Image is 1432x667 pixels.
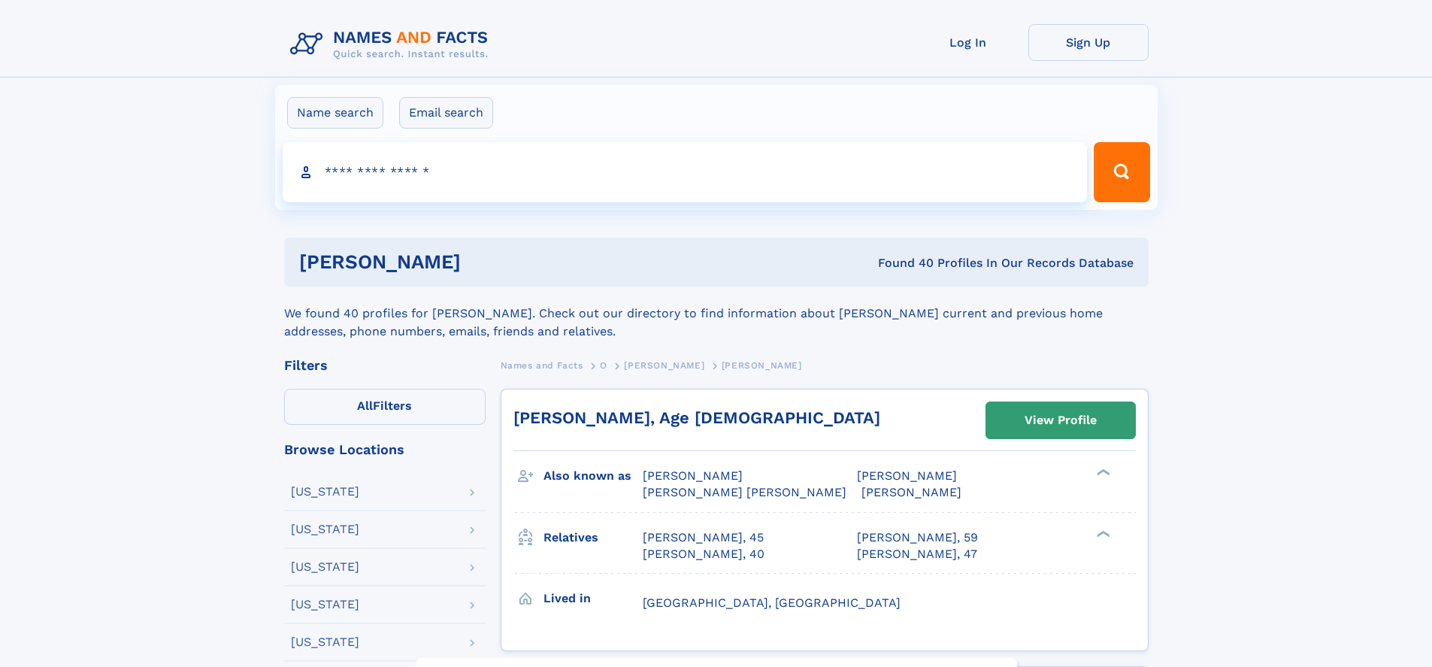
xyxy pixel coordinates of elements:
[291,523,359,535] div: [US_STATE]
[283,142,1088,202] input: search input
[284,443,486,456] div: Browse Locations
[284,287,1149,341] div: We found 40 profiles for [PERSON_NAME]. Check out our directory to find information about [PERSON...
[357,399,373,413] span: All
[1093,529,1111,538] div: ❯
[643,596,901,610] span: [GEOGRAPHIC_DATA], [GEOGRAPHIC_DATA]
[643,485,846,499] span: [PERSON_NAME] [PERSON_NAME]
[600,360,607,371] span: O
[299,253,670,271] h1: [PERSON_NAME]
[543,463,643,489] h3: Also known as
[861,485,961,499] span: [PERSON_NAME]
[1025,403,1097,438] div: View Profile
[501,356,583,374] a: Names and Facts
[513,408,880,427] a: [PERSON_NAME], Age [DEMOGRAPHIC_DATA]
[1028,24,1149,61] a: Sign Up
[284,359,486,372] div: Filters
[287,97,383,129] label: Name search
[543,525,643,550] h3: Relatives
[284,24,501,65] img: Logo Names and Facts
[1093,468,1111,478] div: ❯
[857,468,957,483] span: [PERSON_NAME]
[624,356,704,374] a: [PERSON_NAME]
[908,24,1028,61] a: Log In
[399,97,493,129] label: Email search
[722,360,802,371] span: [PERSON_NAME]
[291,636,359,648] div: [US_STATE]
[857,546,977,562] a: [PERSON_NAME], 47
[669,255,1134,271] div: Found 40 Profiles In Our Records Database
[291,599,359,611] div: [US_STATE]
[284,389,486,425] label: Filters
[643,546,764,562] a: [PERSON_NAME], 40
[624,360,704,371] span: [PERSON_NAME]
[986,402,1135,438] a: View Profile
[291,486,359,498] div: [US_STATE]
[857,529,978,546] a: [PERSON_NAME], 59
[643,468,743,483] span: [PERSON_NAME]
[643,529,764,546] a: [PERSON_NAME], 45
[543,586,643,611] h3: Lived in
[600,356,607,374] a: O
[1094,142,1149,202] button: Search Button
[291,561,359,573] div: [US_STATE]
